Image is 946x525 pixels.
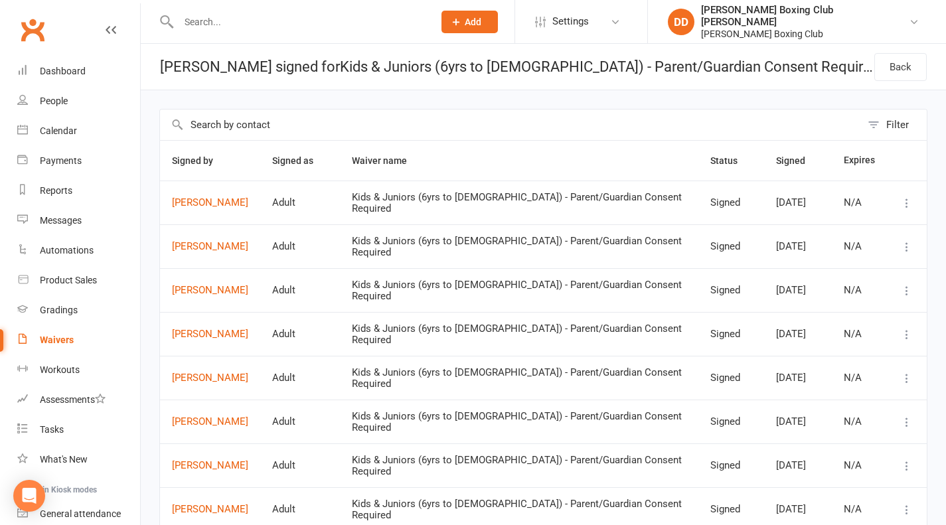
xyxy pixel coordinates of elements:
div: Dashboard [40,66,86,76]
span: Add [465,17,481,27]
span: Waiver name [352,155,422,166]
span: Settings [552,7,589,37]
div: Waivers [40,335,74,345]
div: Filter [886,117,909,133]
div: [PERSON_NAME] signed for Kids & Juniors (6yrs to [DEMOGRAPHIC_DATA]) - Parent/Guardian Consent Re... [141,44,874,90]
div: Product Sales [40,275,97,285]
button: Waiver name [352,153,422,169]
td: Adult [260,400,340,443]
td: Adult [260,224,340,268]
a: Automations [17,236,140,265]
div: Reports [40,185,72,196]
div: Automations [40,245,94,256]
div: Kids & Juniors (6yrs to [DEMOGRAPHIC_DATA]) - Parent/Guardian Consent Required [352,498,686,520]
span: Signed as [272,155,328,166]
button: Signed as [272,153,328,169]
a: People [17,86,140,116]
th: Expires [832,141,887,181]
td: Adult [260,312,340,356]
a: [PERSON_NAME] [172,504,248,515]
a: [PERSON_NAME] [172,416,248,427]
button: Status [710,153,752,169]
a: Calendar [17,116,140,146]
div: Kids & Juniors (6yrs to [DEMOGRAPHIC_DATA]) - Parent/Guardian Consent Required [352,192,686,214]
a: Dashboard [17,56,140,86]
td: Signed [698,356,764,400]
span: [DATE] [776,372,806,384]
td: Signed [698,181,764,224]
div: People [40,96,68,106]
div: Open Intercom Messenger [13,480,45,512]
a: [PERSON_NAME] [172,241,248,252]
td: Adult [260,268,340,312]
td: Signed [698,268,764,312]
a: [PERSON_NAME] [172,329,248,340]
span: [DATE] [776,328,806,340]
a: Workouts [17,355,140,385]
span: [DATE] [776,240,806,252]
div: Kids & Juniors (6yrs to [DEMOGRAPHIC_DATA]) - Parent/Guardian Consent Required [352,323,686,345]
td: Signed [698,312,764,356]
td: Signed [698,443,764,487]
span: Status [710,155,752,166]
div: Payments [40,155,82,166]
input: Search... [175,13,424,31]
span: Signed by [172,155,228,166]
a: Messages [17,206,140,236]
div: N/A [844,285,875,296]
a: Assessments [17,385,140,415]
button: Filter [861,110,927,140]
a: [PERSON_NAME] [172,197,248,208]
a: [PERSON_NAME] [172,285,248,296]
div: Workouts [40,364,80,375]
a: Product Sales [17,265,140,295]
div: N/A [844,460,875,471]
div: [PERSON_NAME] Boxing Club [701,28,909,40]
button: Signed by [172,153,228,169]
a: Reports [17,176,140,206]
div: [PERSON_NAME] Boxing Club [PERSON_NAME] [701,4,909,28]
div: Kids & Juniors (6yrs to [DEMOGRAPHIC_DATA]) - Parent/Guardian Consent Required [352,411,686,433]
span: [DATE] [776,284,806,296]
div: N/A [844,416,875,427]
td: Signed [698,224,764,268]
div: DD [668,9,694,35]
a: Gradings [17,295,140,325]
a: [PERSON_NAME] [172,460,248,471]
span: [DATE] [776,459,806,471]
a: Payments [17,146,140,176]
div: General attendance [40,508,121,519]
div: What's New [40,454,88,465]
div: Kids & Juniors (6yrs to [DEMOGRAPHIC_DATA]) - Parent/Guardian Consent Required [352,367,686,389]
div: N/A [844,504,875,515]
div: Calendar [40,125,77,136]
div: N/A [844,372,875,384]
a: Back [874,53,927,81]
td: Adult [260,181,340,224]
input: Search by contact [160,110,861,140]
div: Kids & Juniors (6yrs to [DEMOGRAPHIC_DATA]) - Parent/Guardian Consent Required [352,455,686,477]
span: [DATE] [776,196,806,208]
td: Signed [698,400,764,443]
td: Adult [260,443,340,487]
div: N/A [844,241,875,252]
div: Kids & Juniors (6yrs to [DEMOGRAPHIC_DATA]) - Parent/Guardian Consent Required [352,236,686,258]
td: Adult [260,356,340,400]
a: Tasks [17,415,140,445]
a: [PERSON_NAME] [172,372,248,384]
div: Assessments [40,394,106,405]
div: Kids & Juniors (6yrs to [DEMOGRAPHIC_DATA]) - Parent/Guardian Consent Required [352,279,686,301]
span: [DATE] [776,415,806,427]
a: What's New [17,445,140,475]
a: Clubworx [16,13,49,46]
div: N/A [844,197,875,208]
span: [DATE] [776,503,806,515]
button: Add [441,11,498,33]
div: N/A [844,329,875,340]
button: Signed [776,153,820,169]
div: Messages [40,215,82,226]
span: Signed [776,155,820,166]
div: Tasks [40,424,64,435]
div: Gradings [40,305,78,315]
a: Waivers [17,325,140,355]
